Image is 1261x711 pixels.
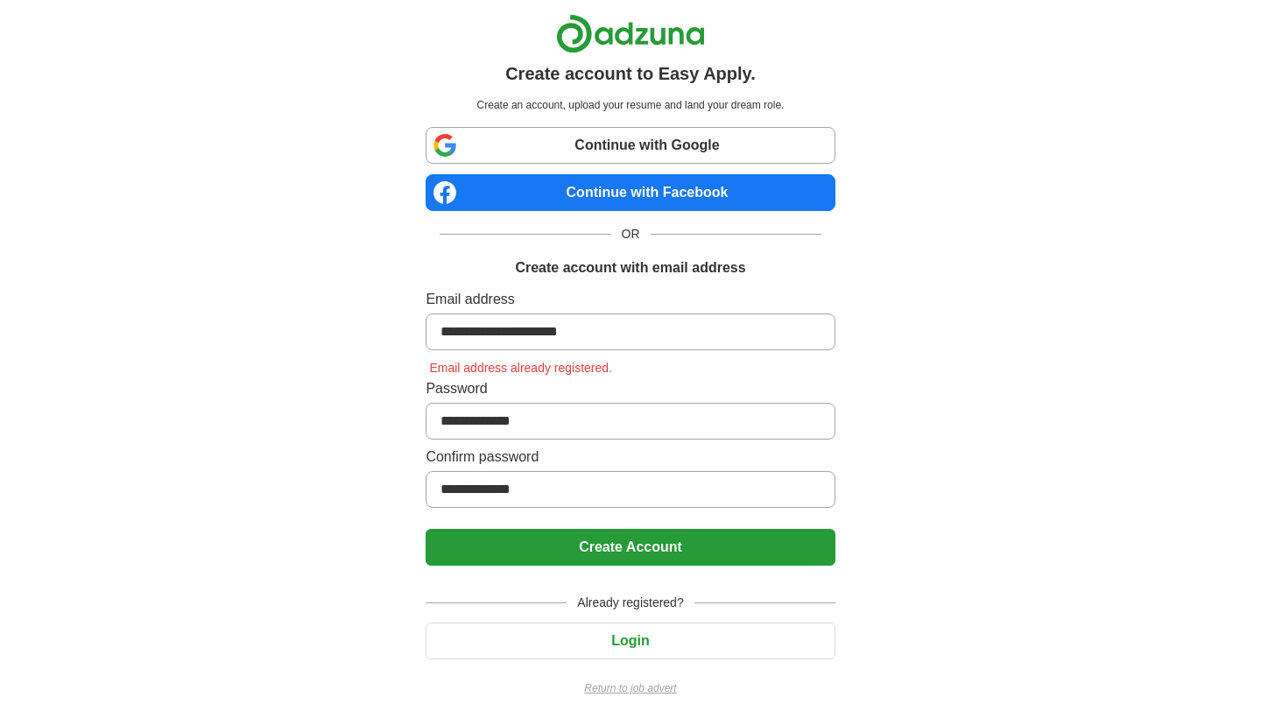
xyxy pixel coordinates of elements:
[429,97,831,113] p: Create an account, upload your resume and land your dream role.
[426,447,835,468] label: Confirm password
[426,378,835,399] label: Password
[426,361,616,375] span: Email address already registered.
[426,529,835,566] button: Create Account
[505,60,756,87] h1: Create account to Easy Apply.
[515,257,745,278] h1: Create account with email address
[611,225,651,243] span: OR
[426,680,835,696] a: Return to job advert
[426,289,835,310] label: Email address
[567,594,694,612] span: Already registered?
[426,127,835,164] a: Continue with Google
[426,633,835,648] a: Login
[426,174,835,211] a: Continue with Facebook
[426,623,835,659] button: Login
[556,14,705,53] img: Adzuna logo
